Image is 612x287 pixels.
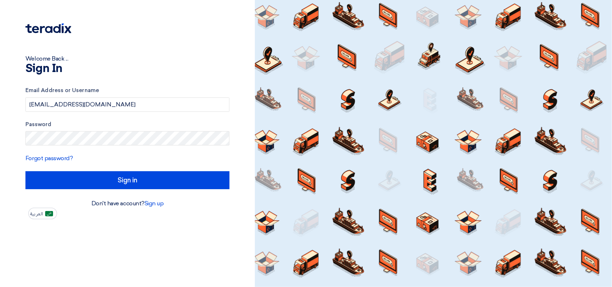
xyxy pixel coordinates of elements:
div: Welcome Back ... [25,54,229,63]
h1: Sign In [25,63,229,75]
img: ar-AR.png [45,211,53,216]
span: العربية [30,211,43,216]
img: Teradix logo [25,23,71,33]
a: Forgot password? [25,155,73,162]
a: Sign up [144,200,164,207]
button: العربية [28,208,57,219]
input: Enter your business email or username [25,97,229,112]
label: Email Address or Username [25,86,229,95]
input: Sign in [25,171,229,189]
label: Password [25,120,229,129]
div: Don't have account? [25,199,229,208]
